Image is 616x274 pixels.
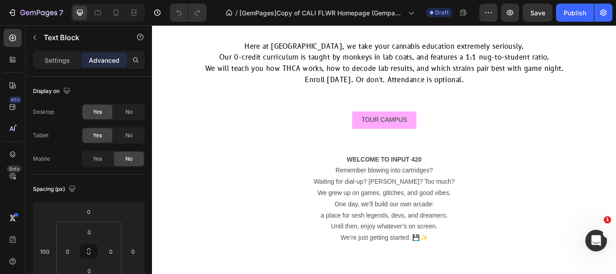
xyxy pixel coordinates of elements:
[1,151,540,255] p: Remember blowing into cartridges? Waiting for dial-up? [PERSON_NAME]? Too much? We grew up on gam...
[7,165,22,172] div: Beta
[61,245,74,258] input: 0px
[556,4,594,22] button: Publish
[80,225,98,239] input: 0px
[435,9,449,17] span: Draft
[33,183,78,195] div: Spacing (px)
[9,96,22,103] div: 450
[33,155,50,163] div: Mobile
[125,108,133,116] span: No
[104,245,118,258] input: 0px
[178,58,363,70] span: Enroll [DATE]. Or don't. Attendance is optional.
[227,153,314,161] strong: WELCOME TO INPUT 420
[523,4,552,22] button: Save
[564,8,586,18] div: Publish
[125,155,133,163] span: No
[33,85,72,98] div: Display on
[93,108,102,116] span: Yes
[38,245,51,258] input: 100
[152,25,616,274] iframe: To enrich screen reader interactions, please activate Accessibility in Grammarly extension settings
[239,8,405,18] span: [GemPages]Copy of CALI FLWR Homepage (Gempages) v5
[93,155,102,163] span: Yes
[604,216,611,223] span: 1
[93,131,102,139] span: Yes
[33,108,54,116] div: Desktop
[33,131,49,139] div: Tablet
[244,104,297,117] p: TOUR CAMPUS
[125,131,133,139] span: No
[89,56,120,65] p: Advanced
[80,205,98,218] input: 0
[170,4,207,22] div: Undo/Redo
[4,4,67,22] button: 7
[126,245,140,258] input: 0
[530,9,545,17] span: Save
[44,32,120,43] p: Text Block
[45,56,70,65] p: Settings
[235,8,238,18] span: /
[59,7,63,18] p: 7
[585,230,607,251] iframe: Intercom live chat
[62,45,480,56] span: We will teach you how THCA works, how to decode lab results, and which strains pair best with gam...
[233,101,308,121] a: TOUR CAMPUS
